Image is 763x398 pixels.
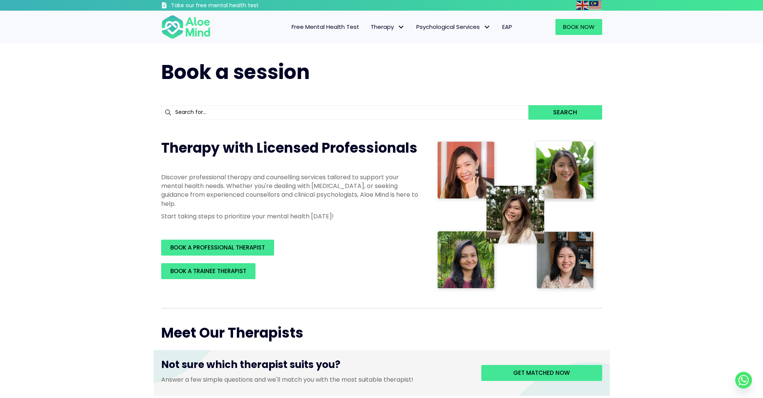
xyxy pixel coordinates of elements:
[735,372,752,389] a: Whatsapp
[513,369,570,377] span: Get matched now
[161,263,255,279] a: BOOK A TRAINEE THERAPIST
[365,19,411,35] a: TherapyTherapy: submenu
[371,23,405,31] span: Therapy
[161,105,529,120] input: Search for...
[161,14,211,39] img: Aloe mind Logo
[161,323,303,343] span: Meet Our Therapists
[416,23,491,31] span: Psychological Services
[502,23,512,31] span: EAP
[170,267,246,275] span: BOOK A TRAINEE THERAPIST
[482,22,493,33] span: Psychological Services: submenu
[589,1,602,9] a: Malay
[528,105,602,120] button: Search
[576,1,589,9] a: English
[435,139,598,293] img: Therapist collage
[576,1,589,10] img: en
[589,1,601,10] img: ms
[411,19,497,35] a: Psychological ServicesPsychological Services: submenu
[171,2,299,9] h3: Take our free mental health test
[286,19,365,35] a: Free Mental Health Test
[563,23,595,31] span: Book Now
[161,58,310,86] span: Book a session
[161,138,417,158] span: Therapy with Licensed Professionals
[170,243,265,251] span: BOOK A PROFESSIONAL THERAPIST
[161,240,274,256] a: BOOK A PROFESSIONAL THERAPIST
[555,19,602,35] a: Book Now
[161,358,470,375] h3: Not sure which therapist suits you?
[161,212,420,221] p: Start taking steps to prioritize your mental health [DATE]!
[396,22,407,33] span: Therapy: submenu
[292,23,359,31] span: Free Mental Health Test
[481,365,602,381] a: Get matched now
[161,2,299,11] a: Take our free mental health test
[220,19,518,35] nav: Menu
[497,19,518,35] a: EAP
[161,173,420,208] p: Discover professional therapy and counselling services tailored to support your mental health nee...
[161,375,470,384] p: Answer a few simple questions and we'll match you with the most suitable therapist!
